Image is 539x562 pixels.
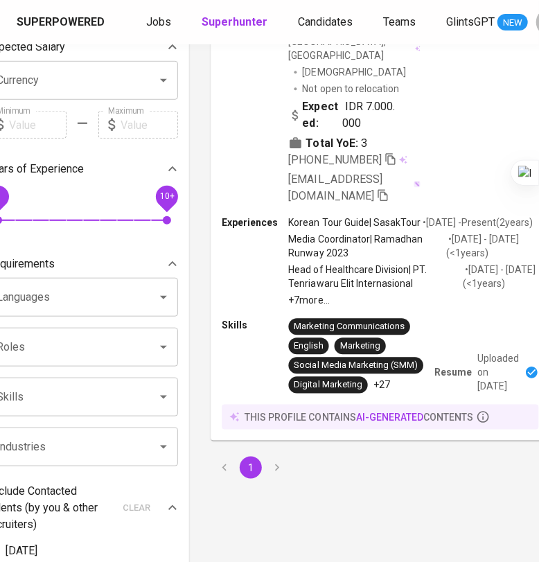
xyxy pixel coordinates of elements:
[289,293,539,307] p: +7 more ...
[146,14,174,31] a: Jobs
[211,457,290,479] nav: pagination navigation
[289,152,382,166] span: [PHONE_NUMBER]
[289,172,382,202] span: [EMAIL_ADDRESS][DOMAIN_NAME]
[446,14,528,31] a: GlintsGPT NEW
[245,410,473,424] p: this profile contains contents
[303,65,408,79] span: [DEMOGRAPHIC_DATA]
[146,15,171,28] span: Jobs
[303,98,343,132] b: Expected:
[356,412,423,423] span: AI-generated
[289,263,463,290] p: Head of Healthcare Division | PT. Tenriawaru Elit Internasional
[306,134,358,151] b: Total YoE:
[383,15,416,28] span: Teams
[202,15,267,28] b: Superhunter
[294,378,362,392] div: Digital Marketing
[373,378,390,392] p: +27
[289,216,421,229] p: Korean Tour Guide | SasakTour
[463,263,539,290] p: • [DATE] - [DATE] ( <1 years )
[9,111,67,139] input: Value
[154,437,173,457] button: Open
[154,337,173,357] button: Open
[289,98,398,132] div: IDR 7.000.000
[159,192,174,202] span: 10+
[361,134,367,151] span: 3
[298,14,355,31] a: Candidates
[121,111,178,139] input: Value
[240,457,262,479] button: page 1
[294,320,405,333] div: Marketing Communications
[289,35,421,62] div: [GEOGRAPHIC_DATA], [GEOGRAPHIC_DATA]
[222,318,288,332] p: Skills
[340,340,380,353] div: Marketing
[6,543,37,560] span: [DATE]
[446,15,495,28] span: GlintsGPT
[294,340,324,353] div: English
[421,216,533,229] p: • [DATE] - Present ( 2 years )
[434,365,472,379] p: Resume
[17,15,107,30] a: Superpowered
[154,71,173,90] button: Open
[414,180,421,187] img: magic_wand.svg
[17,15,105,30] div: Superpowered
[477,351,519,393] p: Uploaded on [DATE]
[446,232,539,260] p: • [DATE] - [DATE] ( <1 years )
[298,15,353,28] span: Candidates
[154,387,173,407] button: Open
[303,82,399,96] p: Not open to relocation
[222,216,288,229] p: Experiences
[497,16,528,30] span: NEW
[294,359,418,372] div: Social Media Marketing (SMM)
[383,14,418,31] a: Teams
[289,232,446,260] p: Media Coordinator | Ramadhan Runway 2023
[202,14,270,31] a: Superhunter
[154,288,173,307] button: Open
